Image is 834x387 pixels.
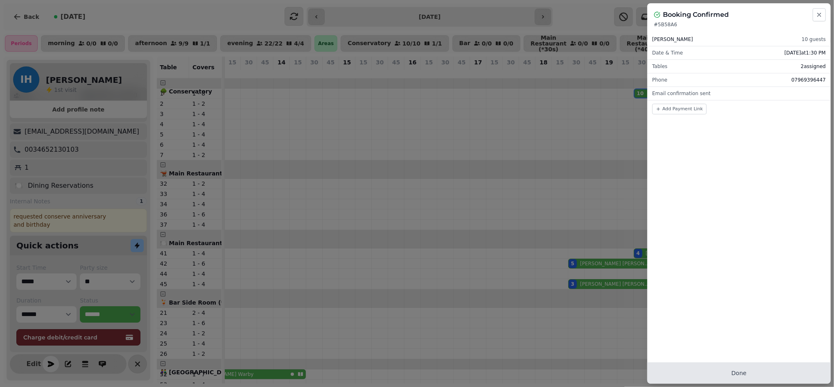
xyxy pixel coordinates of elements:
[647,87,831,100] div: Email confirmation sent
[652,50,683,56] span: Date & Time
[791,77,826,83] span: 07969396447
[663,10,729,20] h2: Booking Confirmed
[647,362,831,384] button: Done
[652,63,667,70] span: Tables
[652,36,693,43] span: [PERSON_NAME]
[652,104,707,114] button: Add Payment Link
[801,63,826,70] span: 2 assigned
[802,36,826,43] span: 10 guests
[654,21,824,28] p: # 5B58A6
[652,77,667,83] span: Phone
[784,50,826,56] span: [DATE] at 1:30 PM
